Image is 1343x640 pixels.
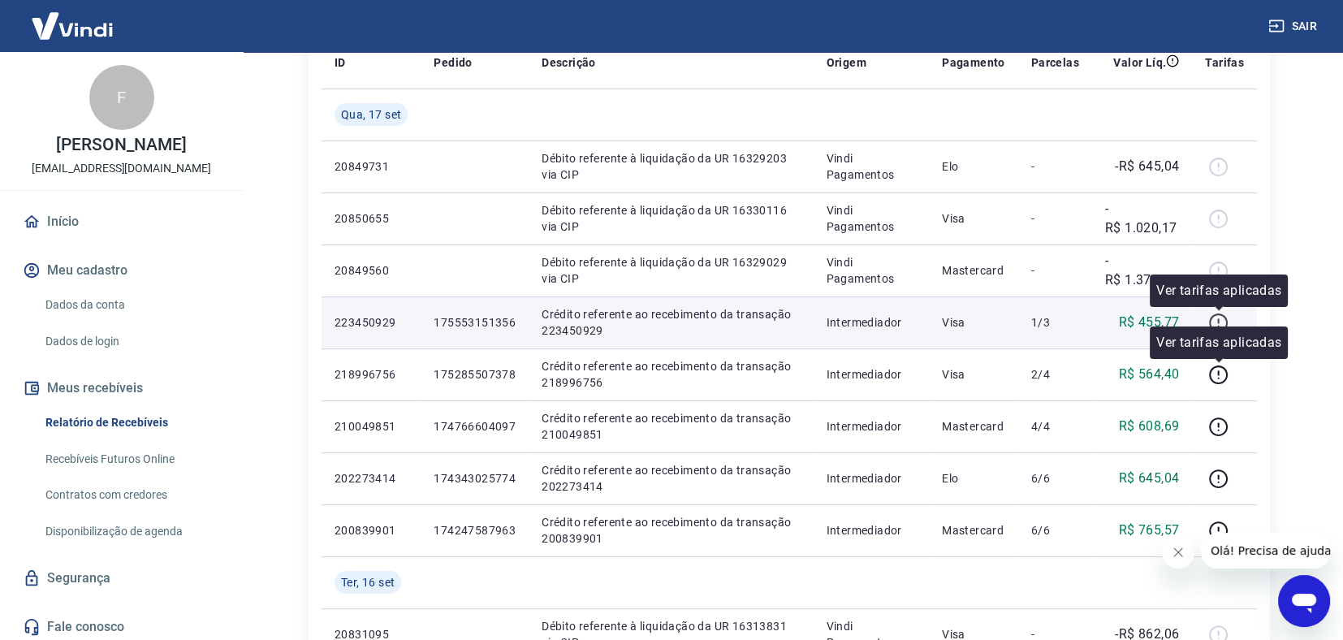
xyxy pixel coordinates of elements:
p: Ver tarifas aplicadas [1156,281,1281,301]
p: R$ 455,77 [1119,313,1180,332]
p: [EMAIL_ADDRESS][DOMAIN_NAME] [32,160,211,177]
span: Olá! Precisa de ajuda? [10,11,136,24]
p: - [1031,262,1079,279]
p: Intermediador [827,314,917,331]
a: Início [19,204,223,240]
p: Elo [942,470,1005,486]
p: R$ 564,40 [1119,365,1180,384]
p: Intermediador [827,366,917,383]
p: 175553151356 [434,314,516,331]
p: 20849560 [335,262,408,279]
img: Vindi [19,1,125,50]
p: 174766604097 [434,418,516,435]
p: R$ 608,69 [1119,417,1180,436]
p: Origem [827,54,866,71]
p: -R$ 1.374,26 [1105,251,1179,290]
p: - [1031,210,1079,227]
p: Débito referente à liquidação da UR 16330116 via CIP [542,202,800,235]
p: Parcelas [1031,54,1079,71]
p: Visa [942,366,1005,383]
p: Crédito referente ao recebimento da transação 202273414 [542,462,800,495]
p: Intermediador [827,470,917,486]
p: Mastercard [942,262,1005,279]
p: -R$ 1.020,17 [1105,199,1179,238]
button: Meu cadastro [19,253,223,288]
p: Valor Líq. [1113,54,1166,71]
a: Recebíveis Futuros Online [39,443,223,476]
p: Intermediador [827,522,917,538]
p: Vindi Pagamentos [827,202,917,235]
p: Crédito referente ao recebimento da transação 218996756 [542,358,800,391]
p: 6/6 [1031,522,1079,538]
p: Crédito referente ao recebimento da transação 223450929 [542,306,800,339]
iframe: Fechar mensagem [1162,536,1194,569]
p: 4/4 [1031,418,1079,435]
p: 175285507378 [434,366,516,383]
p: Descrição [542,54,596,71]
p: Débito referente à liquidação da UR 16329203 via CIP [542,150,800,183]
p: 20850655 [335,210,408,227]
p: 223450929 [335,314,408,331]
p: 210049851 [335,418,408,435]
p: Pagamento [942,54,1005,71]
p: 1/3 [1031,314,1079,331]
p: Tarifas [1205,54,1244,71]
div: F [89,65,154,130]
p: Mastercard [942,522,1005,538]
p: Vindi Pagamentos [827,254,917,287]
a: Relatório de Recebíveis [39,406,223,439]
p: 174343025774 [434,470,516,486]
p: Elo [942,158,1005,175]
p: Visa [942,210,1005,227]
p: 6/6 [1031,470,1079,486]
a: Contratos com credores [39,478,223,512]
button: Sair [1265,11,1324,41]
span: Qua, 17 set [341,106,401,123]
a: Disponibilização de agenda [39,515,223,548]
p: Ver tarifas aplicadas [1156,333,1281,352]
iframe: Mensagem da empresa [1201,533,1330,569]
p: 218996756 [335,366,408,383]
p: ID [335,54,346,71]
p: Visa [942,314,1005,331]
p: Intermediador [827,418,917,435]
a: Dados da conta [39,288,223,322]
p: -R$ 645,04 [1115,157,1179,176]
p: Vindi Pagamentos [827,150,917,183]
p: 200839901 [335,522,408,538]
p: R$ 645,04 [1119,469,1180,488]
p: 2/4 [1031,366,1079,383]
p: - [1031,158,1079,175]
iframe: Botão para abrir a janela de mensagens [1278,575,1330,627]
p: 174247587963 [434,522,516,538]
a: Dados de login [39,325,223,358]
span: Ter, 16 set [341,574,395,590]
p: Débito referente à liquidação da UR 16329029 via CIP [542,254,800,287]
a: Segurança [19,560,223,596]
p: Pedido [434,54,472,71]
p: [PERSON_NAME] [56,136,186,154]
p: 20849731 [335,158,408,175]
p: Crédito referente ao recebimento da transação 210049851 [542,410,800,443]
p: Crédito referente ao recebimento da transação 200839901 [542,514,800,547]
p: R$ 765,57 [1119,521,1180,540]
p: Mastercard [942,418,1005,435]
p: 202273414 [335,470,408,486]
button: Meus recebíveis [19,370,223,406]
